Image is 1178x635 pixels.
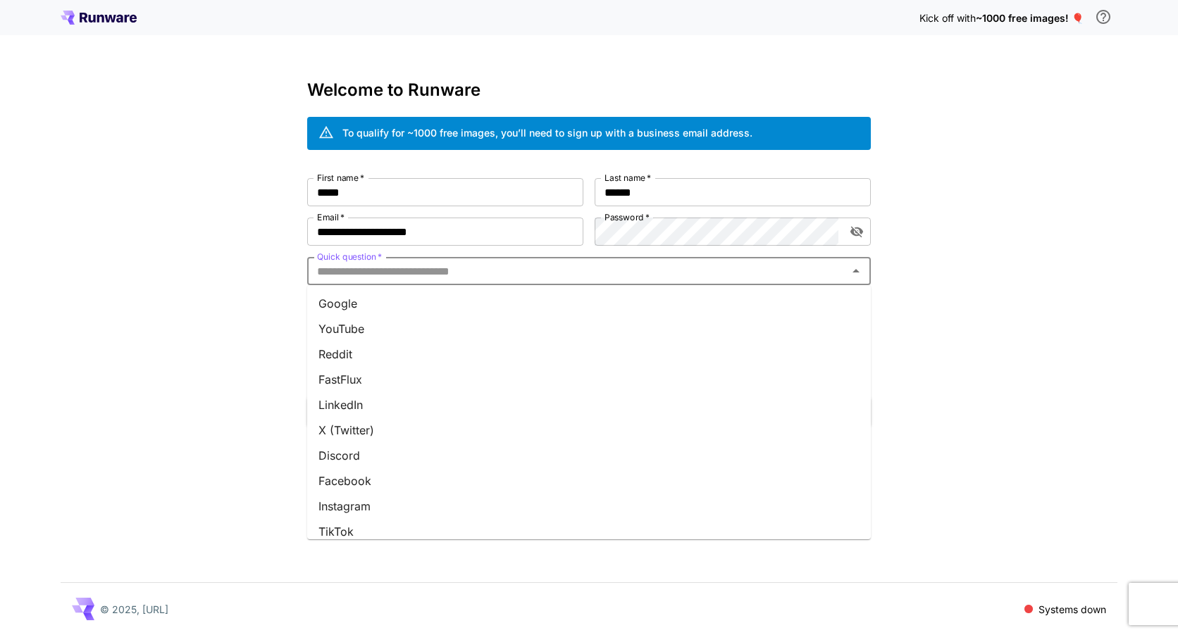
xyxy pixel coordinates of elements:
[342,125,752,140] div: To qualify for ~1000 free images, you’ll need to sign up with a business email address.
[307,417,871,443] li: X (Twitter)
[976,12,1084,24] span: ~1000 free images! 🎈
[919,12,976,24] span: Kick off with
[604,211,650,223] label: Password
[307,392,871,417] li: LinkedIn
[307,367,871,392] li: FastFlux
[844,219,869,244] button: toggle password visibility
[307,80,871,100] h3: Welcome to Runware
[846,261,866,281] button: Close
[307,341,871,367] li: Reddit
[307,316,871,341] li: YouTube
[1089,3,1117,31] button: In order to qualify for free credit, you need to sign up with a business email address and click ...
[307,443,871,468] li: Discord
[307,468,871,493] li: Facebook
[1038,602,1106,617] p: Systems down
[307,519,871,544] li: TikTok
[317,251,382,263] label: Quick question
[307,493,871,519] li: Instagram
[604,172,651,184] label: Last name
[317,172,364,184] label: First name
[100,602,168,617] p: © 2025, [URL]
[307,291,871,316] li: Google
[317,211,345,223] label: Email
